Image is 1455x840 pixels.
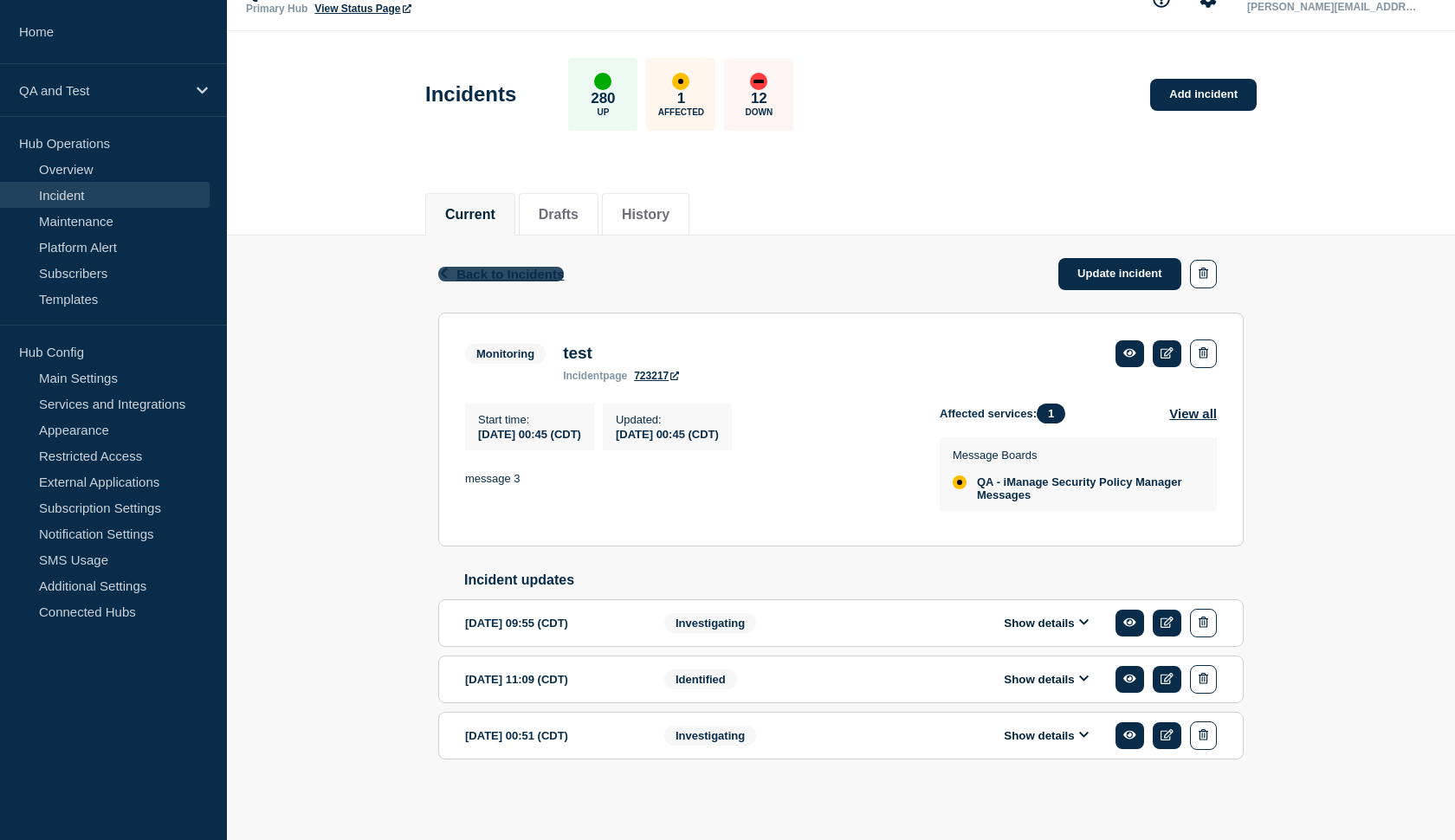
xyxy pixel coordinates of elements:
[465,471,912,487] p: message 3
[999,728,1094,743] button: Show details
[246,3,307,15] p: Primary Hub
[616,426,719,441] div: [DATE] 00:45 (CDT)
[953,449,1200,462] p: Message Boards
[465,721,638,750] div: [DATE] 00:51 (CDT)
[1244,1,1424,13] p: [PERSON_NAME][EMAIL_ADDRESS][PERSON_NAME][DOMAIN_NAME]
[953,475,967,489] div: affected
[438,267,564,281] button: Back to Incidents
[1037,404,1065,423] span: 1
[999,672,1094,687] button: Show details
[616,413,719,426] p: Updated :
[751,90,767,107] p: 12
[677,90,685,107] p: 1
[1150,79,1257,111] a: Add incident
[597,107,609,117] p: Up
[672,73,689,90] div: affected
[658,107,704,117] p: Affected
[1058,258,1181,290] a: Update incident
[456,267,564,281] span: Back to Incidents
[750,73,767,90] div: down
[539,207,579,223] button: Drafts
[563,344,679,363] h3: test
[464,572,1244,588] h2: Incident updates
[746,107,773,117] p: Down
[664,669,737,689] span: Identified
[622,207,669,223] button: History
[594,73,611,90] div: up
[478,413,581,426] p: Start time :
[977,475,1200,501] span: QA - iManage Security Policy Manager Messages
[445,207,495,223] button: Current
[465,344,546,364] span: Monitoring
[465,665,638,694] div: [DATE] 11:09 (CDT)
[999,616,1094,630] button: Show details
[664,613,756,633] span: Investigating
[425,82,516,107] h1: Incidents
[634,370,679,382] a: 723217
[314,3,411,15] a: View Status Page
[478,428,581,441] span: [DATE] 00:45 (CDT)
[1169,404,1217,423] button: View all
[664,726,756,746] span: Investigating
[465,609,638,637] div: [DATE] 09:55 (CDT)
[563,370,603,382] span: incident
[19,83,185,98] p: QA and Test
[940,404,1074,423] span: Affected services:
[591,90,615,107] p: 280
[563,370,627,382] p: page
